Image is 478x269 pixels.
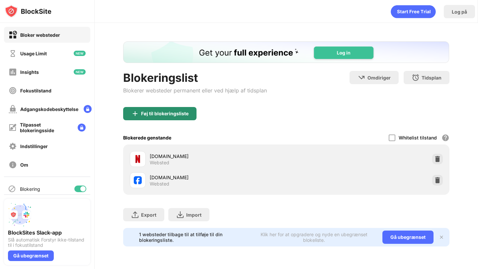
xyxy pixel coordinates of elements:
div: Fokustilstand [20,88,51,93]
img: new-icon.svg [74,51,86,56]
img: time-usage-off.svg [9,49,17,58]
iframe: Banner [123,41,449,63]
img: settings-off.svg [9,142,17,150]
div: Log på [452,9,467,15]
div: Usage Limit [20,51,47,56]
img: new-icon.svg [74,69,86,75]
div: Blokering [20,186,40,192]
div: Omdiriger [367,75,391,81]
div: Tidsplan [422,75,441,81]
div: Føj til blokeringsliste [141,111,189,116]
div: Adgangskodebeskyttelse [20,106,78,112]
div: Blokerede genstande [123,135,171,140]
div: Indstillinger [20,143,48,149]
div: BlockSites Slack-app [8,229,86,236]
div: Klik her for at opgradere og nyde en ubegrænset blokeliste. [254,232,374,243]
div: Import [186,212,201,218]
img: favicons [134,176,142,184]
div: Websted [150,181,169,187]
div: Blokeringslist [123,71,267,84]
div: Websted [150,160,169,166]
img: x-button.svg [439,235,444,240]
img: push-slack.svg [8,203,32,227]
div: Export [141,212,156,218]
img: insights-off.svg [9,68,17,76]
img: focus-off.svg [9,86,17,95]
img: customize-block-page-off.svg [9,124,17,132]
img: favicons [134,155,142,163]
img: block-on.svg [9,31,17,39]
img: lock-menu.svg [84,105,92,113]
div: Whitelist tilstand [399,135,437,140]
div: Blokerer websteder permanent eller ved hjælp af tidsplan [123,87,267,94]
div: Gå ubegrænset [382,231,434,244]
div: animation [391,5,436,18]
div: Slå automatisk Forstyr ikke-tilstand til i fokustilstand [8,237,86,248]
div: Insights [20,69,39,75]
div: [DOMAIN_NAME] [150,174,286,181]
img: password-protection-off.svg [9,105,17,113]
div: Bloker websteder [20,32,60,38]
img: logo-blocksite.svg [5,5,51,18]
div: Tilpasset blokeringsside [20,122,72,133]
div: Gå ubegrænset [8,250,54,261]
div: Om [20,162,28,168]
img: about-off.svg [9,161,17,169]
div: [DOMAIN_NAME] [150,153,286,160]
div: 1 websteder tilbage til at tilføje til din blokeringsliste. [139,232,250,243]
img: blocking-icon.svg [8,185,16,193]
img: lock-menu.svg [78,124,86,132]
